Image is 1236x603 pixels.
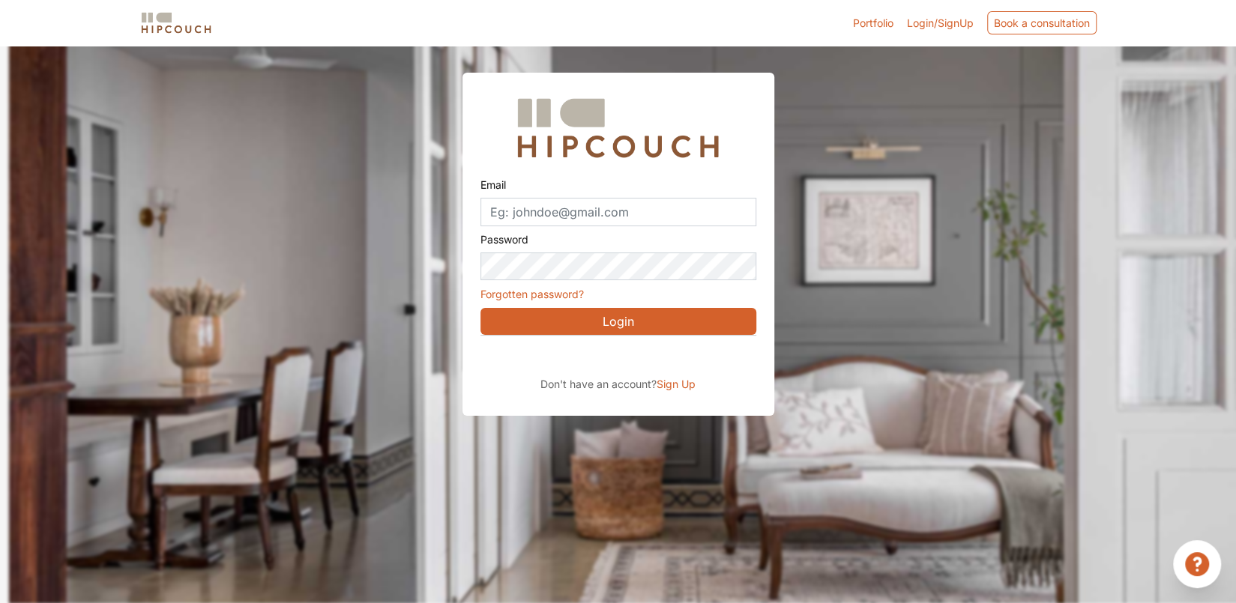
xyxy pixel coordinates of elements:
a: Forgotten password? [480,288,584,300]
img: logo-horizontal.svg [139,10,214,36]
label: Password [480,226,528,252]
span: Sign Up [657,378,696,390]
label: Email [480,172,506,198]
a: Portfolio [853,15,893,31]
button: Login [480,308,756,335]
iframe: Sign in with Google Button [473,340,762,373]
span: Don't have an account? [540,378,657,390]
span: Login/SignUp [907,16,974,29]
img: Hipcouch Logo [510,91,726,166]
span: logo-horizontal.svg [139,6,214,40]
div: Book a consultation [987,11,1097,34]
input: Eg: johndoe@gmail.com [480,198,756,226]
